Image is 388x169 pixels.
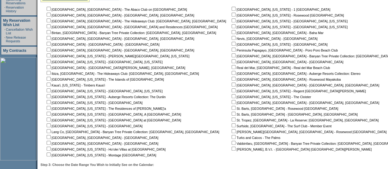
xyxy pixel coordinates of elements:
a: Cancellation Wish List [6,28,33,35]
nobr: [GEOGRAPHIC_DATA] - [GEOGRAPHIC_DATA][PERSON_NAME], [GEOGRAPHIC_DATA] [45,66,185,70]
nobr: St. Barts, [GEOGRAPHIC_DATA] - Rosewood [GEOGRAPHIC_DATA] [230,107,338,110]
nobr: [GEOGRAPHIC_DATA], [GEOGRAPHIC_DATA] - Rosewood Mayakoba [230,78,341,81]
nobr: [GEOGRAPHIC_DATA], [US_STATE] - [GEOGRAPHIC_DATA] [230,43,328,46]
nobr: Surfside, [GEOGRAPHIC_DATA] - The Surf Club - Member Event [230,124,332,128]
nobr: [GEOGRAPHIC_DATA], [US_STATE] - Auberge Resorts Collection: The Dunlin [45,95,166,99]
nobr: [GEOGRAPHIC_DATA] - [GEOGRAPHIC_DATA] - [GEOGRAPHIC_DATA] [45,43,159,46]
nobr: [GEOGRAPHIC_DATA], [US_STATE] - Ho'olei Villas at [GEOGRAPHIC_DATA] [45,148,166,151]
nobr: [GEOGRAPHIC_DATA], [US_STATE] - [GEOGRAPHIC_DATA], [US_STATE] [45,60,163,64]
nobr: Peninsula Papagayo, [GEOGRAPHIC_DATA] - Poro Poro Beach Club [230,48,338,52]
nobr: [GEOGRAPHIC_DATA], [US_STATE] - Rosewood [GEOGRAPHIC_DATA] [230,13,344,17]
nobr: Lang Co, [GEOGRAPHIC_DATA] - Banyan Tree Private Collection: [GEOGRAPHIC_DATA], [GEOGRAPHIC_DATA] [45,130,219,134]
nobr: [GEOGRAPHIC_DATA], [GEOGRAPHIC_DATA] - [GEOGRAPHIC_DATA] [45,136,158,140]
nobr: [GEOGRAPHIC_DATA], [GEOGRAPHIC_DATA] - [GEOGRAPHIC_DATA], [GEOGRAPHIC_DATA] [45,37,194,40]
nobr: [GEOGRAPHIC_DATA], [US_STATE] - 1 [GEOGRAPHIC_DATA] [230,8,330,11]
nobr: [GEOGRAPHIC_DATA], [GEOGRAPHIC_DATA] - Auberge Resorts Collection: Etereo [230,72,360,75]
nobr: Real del Mar, [GEOGRAPHIC_DATA] - Real del Mar Beach Club [230,66,330,70]
a: New Release Requests [6,36,26,43]
nobr: [GEOGRAPHIC_DATA], [US_STATE] - The Residences of [PERSON_NAME]'a [45,107,166,110]
nobr: [GEOGRAPHIC_DATA], [US_STATE] - The Cloister [230,95,311,99]
a: My Contracts [3,48,26,53]
nobr: [GEOGRAPHIC_DATA], [GEOGRAPHIC_DATA] - [GEOGRAPHIC_DATA], [GEOGRAPHIC_DATA] [45,48,194,52]
nobr: [PERSON_NAME][GEOGRAPHIC_DATA], [GEOGRAPHIC_DATA] - Rosewood [GEOGRAPHIC_DATA] [230,130,386,134]
nobr: Bintan, [GEOGRAPHIC_DATA] - Banyan Tree Private Collection: [GEOGRAPHIC_DATA], [GEOGRAPHIC_DATA] [45,31,216,35]
nobr: [GEOGRAPHIC_DATA], [GEOGRAPHIC_DATA] - [GEOGRAPHIC_DATA] [230,60,343,64]
nobr: [GEOGRAPHIC_DATA], [US_STATE] - [GEOGRAPHIC_DATA] [45,101,143,105]
nobr: [GEOGRAPHIC_DATA], [US_STATE] - The Islands of [GEOGRAPHIC_DATA] [45,78,164,81]
nobr: [GEOGRAPHIC_DATA], [GEOGRAPHIC_DATA] - The Abaco Club on [GEOGRAPHIC_DATA] [45,8,187,11]
nobr: [GEOGRAPHIC_DATA], [US_STATE] - [GEOGRAPHIC_DATA] at [GEOGRAPHIC_DATA] [45,118,181,122]
nobr: [GEOGRAPHIC_DATA], [GEOGRAPHIC_DATA] - [GEOGRAPHIC_DATA] and Residences [GEOGRAPHIC_DATA] [45,25,217,29]
td: · [4,28,5,35]
nobr: [GEOGRAPHIC_DATA], [GEOGRAPHIC_DATA] - Baha Mar [230,31,323,35]
nobr: [GEOGRAPHIC_DATA], [US_STATE] - Regent [GEOGRAPHIC_DATA][PERSON_NAME] [230,89,366,93]
nobr: [PERSON_NAME], B.V.I. - [GEOGRAPHIC_DATA] [GEOGRAPHIC_DATA][PERSON_NAME] [230,148,372,151]
nobr: St. Tropez, [GEOGRAPHIC_DATA] - La Reserve: [GEOGRAPHIC_DATA], [GEOGRAPHIC_DATA] [230,118,378,122]
nobr: [GEOGRAPHIC_DATA], [GEOGRAPHIC_DATA] - [GEOGRAPHIC_DATA] [45,142,158,145]
nobr: Kaua'i, [US_STATE] - Timbers Kaua'i [45,83,105,87]
nobr: Ibiza, [GEOGRAPHIC_DATA] - The Hideaways Club: [GEOGRAPHIC_DATA], [GEOGRAPHIC_DATA] [45,72,199,75]
td: · [4,36,5,43]
nobr: [GEOGRAPHIC_DATA], [US_STATE] - [GEOGRAPHIC_DATA], A [GEOGRAPHIC_DATA] [45,113,181,116]
nobr: [GEOGRAPHIC_DATA], [GEOGRAPHIC_DATA] - The Hideaways Club: [GEOGRAPHIC_DATA], [GEOGRAPHIC_DATA] [45,19,226,23]
nobr: [GEOGRAPHIC_DATA], [GEOGRAPHIC_DATA] - [GEOGRAPHIC_DATA], [GEOGRAPHIC_DATA] [230,101,379,105]
nobr: [GEOGRAPHIC_DATA], [US_STATE] - [GEOGRAPHIC_DATA], [US_STATE] [45,89,163,93]
nobr: St. Barts, [GEOGRAPHIC_DATA] - [GEOGRAPHIC_DATA], [GEOGRAPHIC_DATA] [230,113,358,116]
nobr: [GEOGRAPHIC_DATA], [US_STATE] - [GEOGRAPHIC_DATA], [US_STATE] [230,25,348,29]
nobr: [GEOGRAPHIC_DATA], [GEOGRAPHIC_DATA] - [GEOGRAPHIC_DATA], [GEOGRAPHIC_DATA] [45,13,194,17]
td: · [4,6,5,13]
b: Step 3: Choose the Date Range You Wish to Initially See on the Calendar: [40,163,154,167]
nobr: Turks and Caicos - The Palms [230,136,280,140]
nobr: [GEOGRAPHIC_DATA], [GEOGRAPHIC_DATA] - [GEOGRAPHIC_DATA], [GEOGRAPHIC_DATA] [230,83,379,87]
nobr: [GEOGRAPHIC_DATA], [US_STATE] - Montage [GEOGRAPHIC_DATA] [45,153,156,157]
a: My Reservation Wish List [3,18,30,27]
nobr: Nevis, [GEOGRAPHIC_DATA] - [GEOGRAPHIC_DATA] [230,37,317,40]
nobr: [GEOGRAPHIC_DATA], [US_STATE] - [PERSON_NAME][GEOGRAPHIC_DATA], [US_STATE] [45,54,190,58]
a: Reservation History [6,6,24,13]
nobr: [GEOGRAPHIC_DATA], [US_STATE] - [GEOGRAPHIC_DATA], [US_STATE] [230,19,348,23]
nobr: [GEOGRAPHIC_DATA], [US_STATE] - [GEOGRAPHIC_DATA] [45,124,143,128]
